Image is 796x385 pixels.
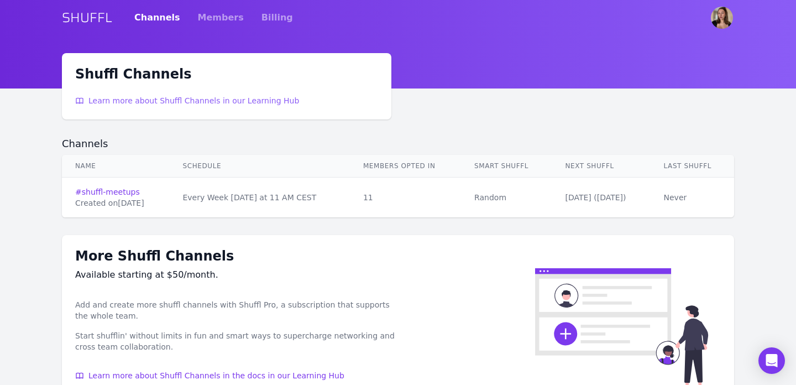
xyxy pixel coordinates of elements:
th: Next Shuffl [552,155,650,178]
p: Add and create more shuffl channels with Shuffl Pro, a subscription that supports the whole team. [75,299,398,321]
th: Name [62,155,169,178]
div: Open Intercom Messenger [758,347,785,374]
div: Never [664,192,721,203]
p: Start shufflin' without limits in fun and smart ways to supercharge networking and cross team col... [75,330,398,352]
th: Members Opted In [350,155,461,178]
span: Learn more about Shuffl Channels in the docs in our Learning Hub [88,370,344,381]
th: Schedule [169,155,349,178]
a: SHUFFL [62,9,112,27]
th: Last Shuffl [651,155,734,178]
h1: Shuffl Channels [75,66,299,82]
a: Learn more about Shuffl Channels in our Learning Hub [75,95,299,106]
div: Created on [DATE] [75,197,156,209]
th: Smart Shuffl [461,155,552,178]
a: Members [198,2,244,33]
img: Natalia Pac [711,7,733,29]
button: User menu [710,6,734,30]
td: Every Week [DATE] at 11 AM CEST [169,178,349,218]
a: Learn more about Shuffl Channels in the docs in our Learning Hub [75,370,398,381]
td: Random [461,178,552,218]
a: #shuffl-meetups [75,186,156,197]
div: [DATE] ( [DATE] ) [565,192,637,203]
a: Billing [261,2,293,33]
span: Learn more about Shuffl Channels in our Learning Hub [88,95,299,106]
h1: More Shuffl Channels [75,248,398,264]
td: 11 [350,178,461,218]
div: Available starting at $50/month. [75,268,398,282]
h2: Channels [62,137,734,150]
a: Channels [134,2,180,33]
